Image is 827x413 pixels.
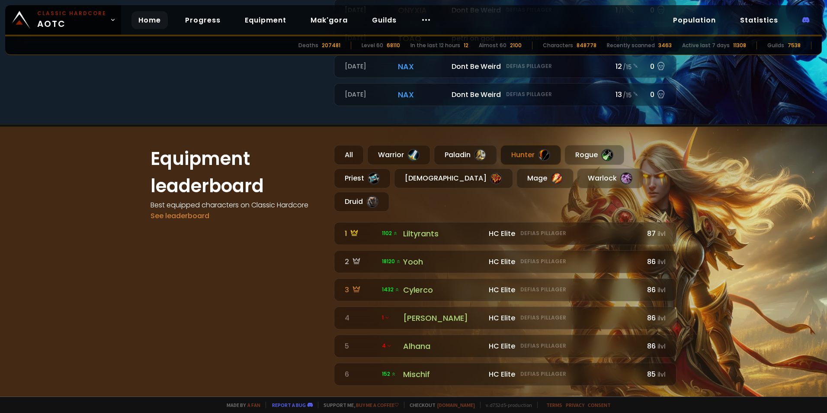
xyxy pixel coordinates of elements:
div: Active last 7 days [682,42,730,49]
div: 86 [643,313,666,323]
div: 207481 [322,42,340,49]
span: AOTC [37,10,106,30]
div: Guilds [767,42,784,49]
div: Yooh [403,256,484,268]
div: 5 [345,341,377,352]
a: 3 1432 Cylerco HC EliteDefias Pillager86ilvl [334,278,676,301]
small: Defias Pillager [520,258,566,265]
a: Buy me a coffee [356,402,399,408]
a: 1 1102 Liltyrants HC EliteDefias Pillager87ilvl [334,222,676,245]
span: 18120 [382,258,401,265]
small: Defias Pillager [520,314,566,322]
span: Support me, [318,402,399,408]
a: See leaderboard [151,211,209,221]
div: In the last 12 hours [410,42,460,49]
span: 1432 [382,286,400,294]
div: Warrior [367,145,430,165]
a: Guilds [365,11,404,29]
div: 2100 [510,42,522,49]
div: Warlock [577,168,643,188]
div: Druid [334,192,389,212]
small: ilvl [657,342,666,351]
div: Rogue [564,145,624,165]
div: Mage [516,168,574,188]
small: ilvl [657,230,666,238]
div: Characters [543,42,573,49]
small: Classic Hardcore [37,10,106,17]
div: 87 [643,228,666,239]
span: 1 [382,314,390,322]
div: HC Elite [489,256,638,267]
small: Defias Pillager [520,286,566,294]
a: Consent [588,402,611,408]
a: Home [131,11,168,29]
span: Made by [221,402,260,408]
div: 86 [643,341,666,352]
div: Recently scanned [607,42,655,49]
span: v. d752d5 - production [480,402,532,408]
div: 85 [643,369,666,380]
a: a fan [247,402,260,408]
div: Level 60 [362,42,383,49]
div: Priest [334,168,391,188]
div: 86 [643,256,666,267]
a: 2 18120 Yooh HC EliteDefias Pillager86ilvl [334,250,676,273]
div: HC Elite [489,369,638,380]
div: Liltyrants [403,228,484,239]
span: 4 [382,342,392,350]
div: HC Elite [489,313,638,323]
small: ilvl [657,286,666,294]
small: Defias Pillager [520,370,566,378]
div: [DEMOGRAPHIC_DATA] [394,168,513,188]
div: 3 [345,284,377,295]
div: 68110 [387,42,400,49]
span: 1102 [382,229,398,237]
small: ilvl [657,258,666,266]
div: 4 [345,313,377,323]
h4: Best equipped characters on Classic Hardcore [151,200,324,210]
span: Checkout [404,402,475,408]
a: 4 1 [PERSON_NAME] HC EliteDefias Pillager86ilvl [334,307,676,329]
div: HC Elite [489,284,638,295]
h1: Equipment leaderboard [151,145,324,200]
div: HC Elite [489,341,638,352]
a: Report a bug [272,402,306,408]
div: Cylerco [403,284,484,296]
a: Terms [546,402,562,408]
a: Population [666,11,723,29]
a: [DOMAIN_NAME] [437,402,475,408]
div: Hunter [500,145,561,165]
small: Defias Pillager [520,342,566,350]
div: 3463 [658,42,672,49]
a: 6 152 Mischif HC EliteDefias Pillager85ilvl [334,363,676,386]
div: 7538 [788,42,801,49]
a: Equipment [238,11,293,29]
small: ilvl [657,314,666,323]
div: 12 [464,42,468,49]
a: Classic HardcoreAOTC [5,5,121,35]
div: 2 [345,256,377,267]
a: Mak'gora [304,11,355,29]
div: Mischif [403,368,484,380]
div: 86 [643,284,666,295]
div: Alhana [403,340,484,352]
div: 1 [345,228,377,239]
span: 152 [382,370,396,378]
div: Deaths [298,42,318,49]
div: 6 [345,369,377,380]
a: [DATE]naxDont Be WeirdDefias Pillager12 /150 [334,55,676,78]
div: [PERSON_NAME] [403,312,484,324]
a: 5 4 Alhana HC EliteDefias Pillager86ilvl [334,335,676,358]
a: Privacy [566,402,584,408]
div: Almost 60 [479,42,506,49]
div: Paladin [434,145,497,165]
div: 848778 [577,42,596,49]
a: Statistics [733,11,785,29]
div: 11308 [733,42,746,49]
div: All [334,145,364,165]
a: [DATE]naxDont Be WeirdDefias Pillager13 /150 [334,83,676,106]
a: Progress [178,11,228,29]
small: Defias Pillager [520,229,566,237]
div: HC Elite [489,228,638,239]
small: ilvl [657,371,666,379]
